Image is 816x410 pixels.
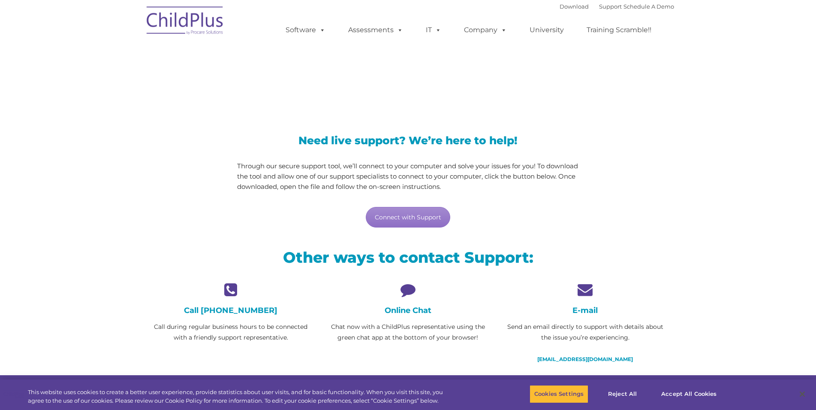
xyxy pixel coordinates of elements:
[578,21,660,39] a: Training Scramble!!
[521,21,572,39] a: University
[596,385,649,403] button: Reject All
[326,322,490,343] p: Chat now with a ChildPlus representative using the green chat app at the bottom of your browser!
[237,135,579,146] h3: Need live support? We’re here to help!
[599,3,622,10] a: Support
[560,3,589,10] a: Download
[623,3,674,10] a: Schedule A Demo
[366,207,450,228] a: Connect with Support
[793,385,812,404] button: Close
[503,322,667,343] p: Send an email directly to support with details about the issue you’re experiencing.
[149,248,668,267] h2: Other ways to contact Support:
[560,3,674,10] font: |
[340,21,412,39] a: Assessments
[277,21,334,39] a: Software
[149,62,470,88] span: LiveSupport with SplashTop
[537,356,633,362] a: [EMAIL_ADDRESS][DOMAIN_NAME]
[503,306,667,315] h4: E-mail
[149,306,313,315] h4: Call [PHONE_NUMBER]
[149,322,313,343] p: Call during regular business hours to be connected with a friendly support representative.
[142,0,228,43] img: ChildPlus by Procare Solutions
[326,306,490,315] h4: Online Chat
[530,385,588,403] button: Cookies Settings
[28,388,449,405] div: This website uses cookies to create a better user experience, provide statistics about user visit...
[656,385,721,403] button: Accept All Cookies
[237,161,579,192] p: Through our secure support tool, we’ll connect to your computer and solve your issues for you! To...
[455,21,515,39] a: Company
[417,21,450,39] a: IT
